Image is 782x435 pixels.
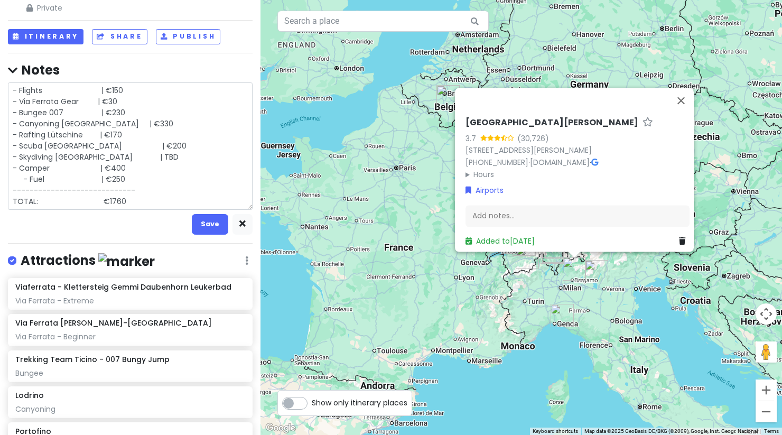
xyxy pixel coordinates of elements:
button: Zoom out [756,401,777,422]
span: Private [26,2,154,14]
button: Share [92,29,147,44]
button: Zoom in [756,380,777,401]
h4: Notes [8,62,253,78]
a: Terms (opens in new tab) [764,428,779,434]
button: Keyboard shortcuts [533,428,578,435]
i: Google Maps [591,159,598,166]
a: [PHONE_NUMBER] [466,157,528,168]
a: Airports [466,184,504,196]
div: Il Caravaggio International Airport [563,257,586,281]
span: Show only itinerary places [312,397,407,409]
div: Add notes... [466,205,690,227]
div: Via Ferrata - Extreme [15,296,245,306]
button: Map camera controls [756,303,777,325]
div: Via Ferrata - Beginner [15,332,245,341]
a: Added to[DATE] [466,236,535,246]
div: Bungee [15,368,245,378]
div: Lake Garda [585,260,608,283]
a: [STREET_ADDRESS][PERSON_NAME] [466,145,592,155]
a: Delete place [679,235,690,247]
h6: Trekking Team Ticino - 007 Bungy Jump [15,355,170,364]
div: Zermatt [516,245,539,269]
button: Itinerary [8,29,83,44]
span: Map data ©2025 GeoBasis-DE/BKG (©2009), Google, Inst. Geogr. Nacional [584,428,758,434]
button: Drag Pegman onto the map to open Street View [756,341,777,363]
img: Google [263,421,298,435]
button: Publish [156,29,221,44]
h6: Via Ferrata [PERSON_NAME]-[GEOGRAPHIC_DATA] [15,318,212,328]
button: Close [668,88,694,113]
div: Montreux [496,231,519,254]
div: Portofino [551,304,574,327]
div: Locarno [541,240,564,264]
div: Leukerbad Therme [513,233,536,256]
h6: Viaferrata - Klettersteig Gemmi Daubenhorn Leukerbad [15,282,231,292]
div: Canyoning [15,404,245,414]
input: Search a place [277,11,489,32]
div: (30,726) [517,133,549,144]
a: Open this area in Google Maps (opens a new window) [263,421,298,435]
div: 3.7 [466,133,480,144]
h4: Attractions [21,252,155,270]
a: Star place [643,117,653,128]
img: marker [98,253,155,270]
h6: Lodrino [15,391,44,400]
button: Save [192,214,228,235]
a: [DOMAIN_NAME] [530,157,590,168]
summary: Hours [466,169,690,180]
textarea: - Flights | €150 - Via Ferrata Gear | €30 - Bungee 007 | €230 - Canyoning [GEOGRAPHIC_DATA] | €33... [8,82,253,210]
div: Brussels South Charleroi Airport [436,85,460,108]
h6: [GEOGRAPHIC_DATA][PERSON_NAME] [466,117,638,128]
div: · · [466,117,690,180]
